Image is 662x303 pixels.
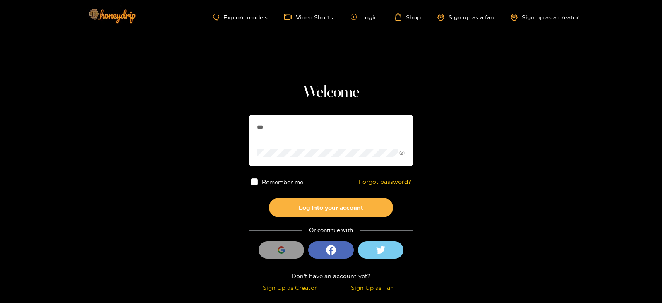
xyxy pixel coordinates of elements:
[333,283,411,292] div: Sign Up as Fan
[251,283,329,292] div: Sign Up as Creator
[394,13,421,21] a: Shop
[399,150,405,156] span: eye-invisible
[437,14,494,21] a: Sign up as a fan
[269,198,393,217] button: Log into your account
[213,14,268,21] a: Explore models
[359,178,411,185] a: Forgot password?
[284,13,333,21] a: Video Shorts
[262,179,303,185] span: Remember me
[511,14,579,21] a: Sign up as a creator
[350,14,378,20] a: Login
[249,83,413,103] h1: Welcome
[284,13,296,21] span: video-camera
[249,271,413,281] div: Don't have an account yet?
[249,226,413,235] div: Or continue with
